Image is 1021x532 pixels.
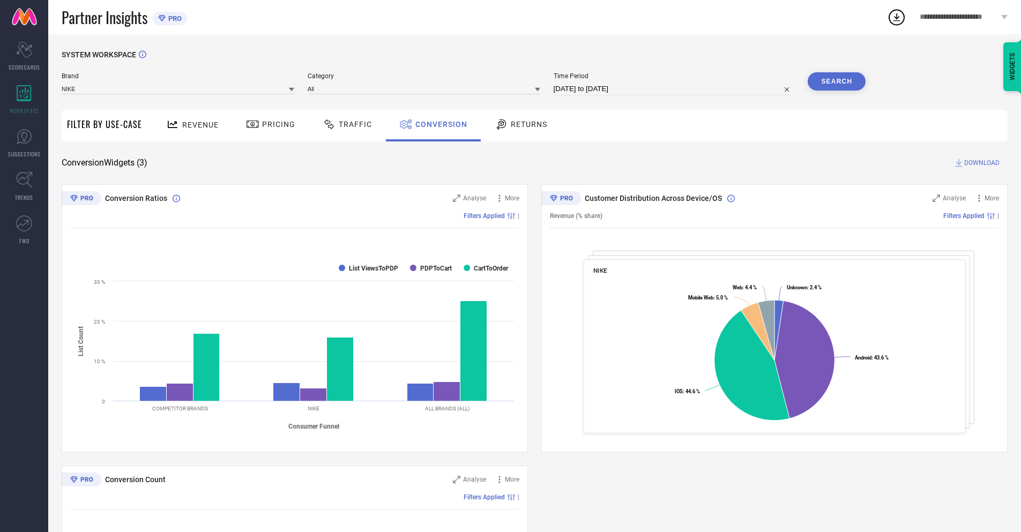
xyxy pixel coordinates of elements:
span: More [505,476,519,483]
text: List ViewsToPDP [349,265,398,272]
text: 20 % [94,319,105,325]
span: | [518,212,519,220]
span: Conversion Count [105,475,166,484]
span: Filters Applied [943,212,985,220]
span: Partner Insights [62,6,147,28]
text: : 4.4 % [733,284,757,290]
span: Conversion Widgets ( 3 ) [62,158,147,168]
span: TRENDS [15,193,33,201]
svg: Zoom [453,194,460,202]
span: NIKE [593,267,607,274]
span: DOWNLOAD [964,158,1000,168]
tspan: Web [733,284,742,290]
text: : 44.6 % [675,388,700,394]
text: : 5.0 % [688,295,728,301]
span: Customer Distribution Across Device/OS [585,194,722,203]
input: Select time period [554,83,795,95]
text: 10 % [94,358,105,364]
div: Premium [541,191,581,207]
span: SUGGESTIONS [8,150,41,158]
span: More [505,194,519,202]
span: Pricing [262,120,295,129]
span: Analyse [463,194,486,202]
tspan: Unknown [787,284,807,290]
span: Filter By Use-Case [67,118,142,131]
text: PDPToCart [420,265,452,272]
div: Premium [62,473,101,489]
span: PRO [166,14,182,23]
span: Filters Applied [464,212,505,220]
text: 0 [102,399,105,404]
span: SYSTEM WORKSPACE [62,50,136,59]
text: NIKE [308,406,319,411]
tspan: Consumer Funnel [288,423,339,430]
text: COMPETITOR BRANDS [152,406,208,411]
span: Returns [511,120,547,129]
tspan: Android [855,355,871,361]
span: WORKSPACE [10,107,39,115]
span: SCORECARDS [9,63,40,71]
span: | [518,493,519,501]
span: FWD [19,237,29,245]
span: Conversion Ratios [105,194,167,203]
text: ALL BRANDS (ALL) [425,406,469,411]
svg: Zoom [933,194,940,202]
span: Analyse [463,476,486,483]
div: Open download list [887,8,906,27]
span: Revenue (% share) [550,212,602,220]
span: Category [308,72,540,80]
button: Search [808,72,866,91]
span: Brand [62,72,294,80]
span: Conversion [415,120,467,129]
span: Time Period [554,72,795,80]
tspan: IOS [675,388,683,394]
span: Filters Applied [464,493,505,501]
span: Revenue [182,121,219,129]
tspan: List Count [77,326,85,356]
tspan: Mobile Web [688,295,713,301]
text: : 43.6 % [855,355,889,361]
span: Analyse [943,194,966,202]
text: CartToOrder [474,265,509,272]
svg: Zoom [453,476,460,483]
text: 30 % [94,279,105,285]
span: More [985,194,999,202]
text: : 2.4 % [787,284,822,290]
span: Traffic [339,120,372,129]
div: Premium [62,191,101,207]
span: | [997,212,999,220]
